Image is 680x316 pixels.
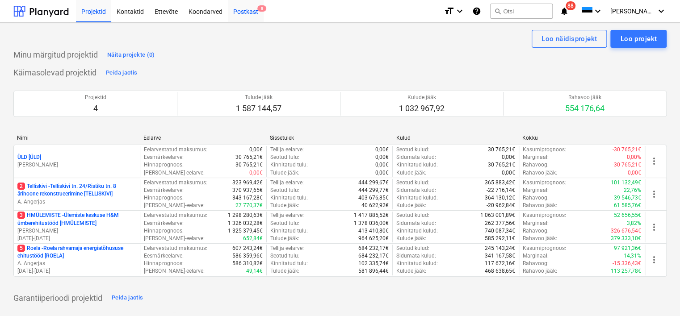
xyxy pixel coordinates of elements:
[627,154,641,161] p: 0,00%
[144,220,183,227] p: Eesmärkeelarve :
[228,212,263,219] p: 1 298 280,63€
[523,146,566,154] p: Kasumiprognoos :
[396,161,438,169] p: Kinnitatud kulud :
[523,260,549,267] p: Rahavoog :
[232,179,263,187] p: 323 969,42€
[480,212,515,219] p: 1 063 001,89€
[523,194,549,202] p: Rahavoog :
[270,194,308,202] p: Kinnitatud tulu :
[487,187,515,194] p: -22 716,14€
[396,202,426,209] p: Kulude jääk :
[396,245,429,252] p: Seotud kulud :
[249,146,263,154] p: 0,00€
[490,4,553,19] button: Otsi
[485,220,515,227] p: 262 377,56€
[13,50,98,60] p: Minu märgitud projektid
[144,187,183,194] p: Eesmärkeelarve :
[144,146,207,154] p: Eelarvestatud maksumus :
[106,68,137,78] div: Peida jaotis
[17,198,136,206] p: A. Angerjas
[485,252,515,260] p: 341 167,58€
[270,161,308,169] p: Kinnitatud tulu :
[17,245,136,275] div: 5Roela -Roela rahvamaja energiatõhususe ehitustööd [ROELA]A. Angerjas[DATE]-[DATE]
[17,245,136,260] p: Roela - Roela rahvamaja energiatõhususe ehitustööd [ROELA]
[270,235,299,242] p: Tulude jääk :
[399,94,445,101] p: Kulude jääk
[144,194,183,202] p: Hinnaprognoos :
[17,161,136,169] p: [PERSON_NAME]
[649,189,659,200] span: more_vert
[354,212,389,219] p: 1 417 885,52€
[396,260,438,267] p: Kinnitatud kulud :
[144,161,183,169] p: Hinnaprognoos :
[112,293,143,303] div: Peida jaotis
[13,293,102,304] p: Garantiiperioodi projektid
[358,252,389,260] p: 684 232,17€
[232,194,263,202] p: 343 167,28€
[17,212,136,242] div: 3HMÜLEMISTE -Ülemiste keskuse H&M ümberehitustööd [HMÜLEMISTE][PERSON_NAME][DATE]-[DATE]
[17,183,136,205] div: 2Telliskivi -Telliskivi tn. 24/Ristiku tn. 8 ärihoone rekonstrueerimine [TELLISKIVI]A. Angerjas
[270,135,389,141] div: Sissetulek
[624,187,641,194] p: 22,76%
[354,220,389,227] p: 1 378 036,00€
[144,267,204,275] p: [PERSON_NAME]-eelarve :
[485,194,515,202] p: 364 130,12€
[396,187,436,194] p: Sidumata kulud :
[485,227,515,235] p: 740 087,34€
[523,169,557,177] p: Rahavoo jääk :
[396,169,426,177] p: Kulude jääk :
[270,212,304,219] p: Tellija eelarve :
[144,245,207,252] p: Eelarvestatud maksumus :
[270,227,308,235] p: Kinnitatud tulu :
[358,245,389,252] p: 684 232,17€
[17,183,136,198] p: Telliskivi - Telliskivi tn. 24/Ristiku tn. 8 ärihoone rekonstrueerimine [TELLISKIVI]
[358,194,389,202] p: 403 676,85€
[144,169,204,177] p: [PERSON_NAME]-eelarve :
[649,156,659,166] span: more_vert
[358,260,389,267] p: 102 335,74€
[228,220,263,227] p: 1 326 032,28€
[249,169,263,177] p: 0,00€
[522,135,642,141] div: Kokku
[144,154,183,161] p: Eesmärkeelarve :
[375,154,389,161] p: 0,00€
[257,5,266,12] span: 8
[396,146,429,154] p: Seotud kulud :
[358,187,389,194] p: 444 299,77€
[485,245,515,252] p: 245 143,24€
[532,30,607,48] button: Loo näidisprojekt
[620,33,657,45] div: Loo projekt
[109,291,145,305] button: Peida jaotis
[17,245,25,252] span: 5
[523,154,549,161] p: Marginaal :
[144,227,183,235] p: Hinnaprognoos :
[270,252,299,260] p: Seotud tulu :
[454,6,465,17] i: keyboard_arrow_down
[358,227,389,235] p: 413 410,80€
[17,235,136,242] p: [DATE] - [DATE]
[627,220,641,227] p: 3,82%
[396,220,436,227] p: Sidumata kulud :
[488,161,515,169] p: 30 765,21€
[270,154,299,161] p: Seotud tulu :
[613,260,641,267] p: -15 336,43€
[610,30,667,48] button: Loo projekt
[523,267,557,275] p: Rahavoo jääk :
[502,169,515,177] p: 0,00€
[592,6,603,17] i: keyboard_arrow_down
[614,202,641,209] p: 61 585,76€
[17,154,136,169] div: ÜLD [ÜLD][PERSON_NAME]
[485,267,515,275] p: 468 638,65€
[485,260,515,267] p: 117 672,16€
[485,235,515,242] p: 585 292,11€
[107,50,155,60] div: Näita projekte (0)
[649,254,659,265] span: more_vert
[85,94,106,101] p: Projektid
[375,146,389,154] p: 0,00€
[358,235,389,242] p: 964 625,20€
[487,202,515,209] p: -20 962,84€
[144,252,183,260] p: Eesmärkeelarve :
[17,135,136,141] div: Nimi
[17,154,41,161] p: ÜLD [ÜLD]
[523,212,566,219] p: Kasumiprognoos :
